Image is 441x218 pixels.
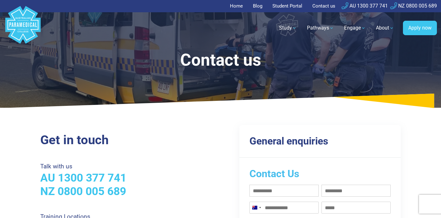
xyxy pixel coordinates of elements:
a: NZ 0800 005 689 [390,3,437,9]
a: AU 1300 377 741 [342,3,388,9]
h2: Contact Us [249,168,391,180]
h4: Talk with us [40,163,217,170]
a: AU 1300 377 741 [40,171,126,184]
button: Selected country [250,202,263,213]
a: Apply now [403,21,437,35]
a: Engage [340,19,370,37]
h1: Contact us [58,50,383,70]
h2: Get in touch [40,133,217,148]
a: Australian Paramedical College [4,12,42,44]
a: Study [275,19,301,37]
a: About [372,19,398,37]
h3: General enquiries [249,135,391,147]
a: Pathways [303,19,338,37]
a: NZ 0800 005 689 [40,185,126,198]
